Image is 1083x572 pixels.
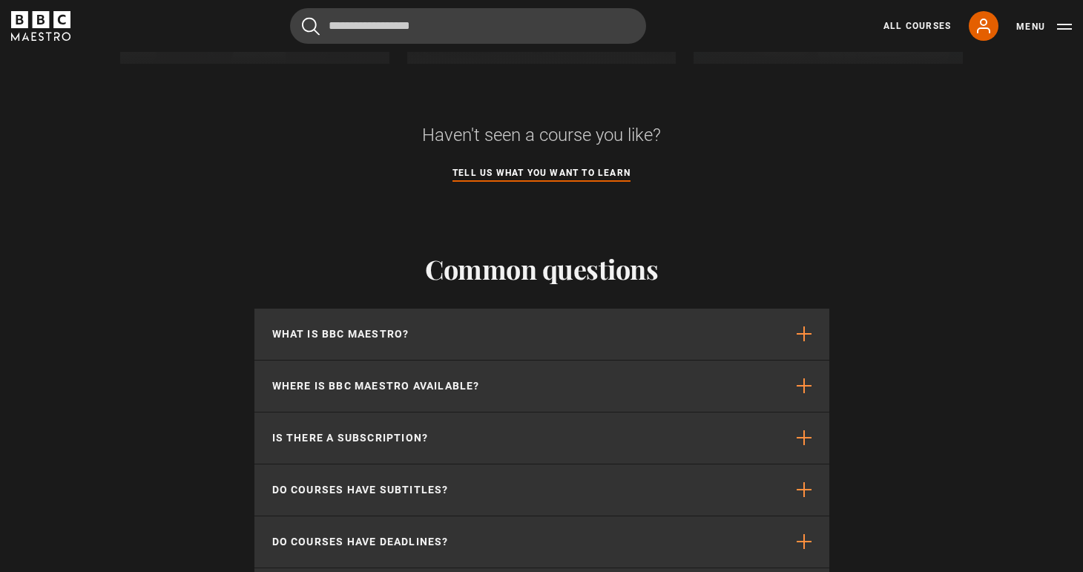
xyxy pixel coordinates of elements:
button: Do courses have deadlines? [254,516,829,568]
svg: BBC Maestro [11,11,70,41]
h2: Common questions [254,253,829,284]
p: Do courses have deadlines? [272,534,449,550]
button: Where is BBC Maestro available? [254,361,829,412]
a: Tell us what you want to learn [452,165,631,182]
p: Do courses have subtitles? [272,482,449,498]
a: All Courses [883,19,951,33]
input: Search [290,8,646,44]
h2: Haven't seen a course you like? [177,123,906,147]
p: What is BBC Maestro? [272,326,409,342]
p: Where is BBC Maestro available? [272,378,480,394]
button: Is there a subscription? [254,412,829,464]
button: Submit the search query [302,17,320,36]
button: Do courses have subtitles? [254,464,829,516]
p: Is there a subscription? [272,430,429,446]
button: What is BBC Maestro? [254,309,829,360]
button: Toggle navigation [1016,19,1072,34]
